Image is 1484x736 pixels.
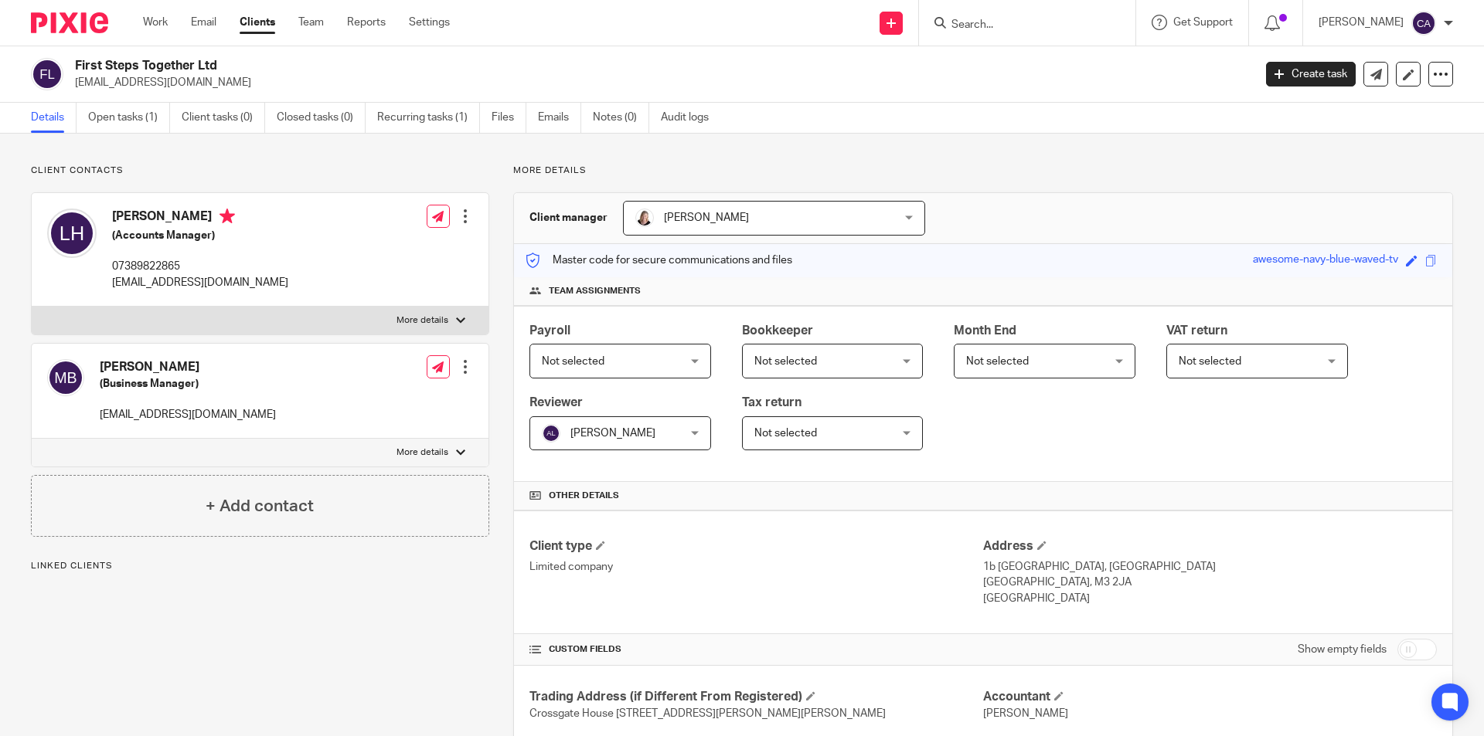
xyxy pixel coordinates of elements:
h4: Accountant [983,689,1437,705]
span: Not selected [966,356,1029,367]
h5: (Business Manager) [100,376,276,392]
p: Linked clients [31,560,489,572]
p: More details [397,446,448,459]
a: Audit logs [661,103,720,133]
a: Files [492,103,526,133]
a: Client tasks (0) [182,103,265,133]
p: 1b [GEOGRAPHIC_DATA], [GEOGRAPHIC_DATA] [983,559,1437,575]
span: Payroll [529,324,570,337]
a: Settings [409,15,450,30]
span: Other details [549,490,619,502]
span: VAT return [1166,324,1227,337]
h4: + Add contact [206,494,314,518]
p: Client contacts [31,164,489,177]
p: More details [513,164,1453,177]
img: K%20Garrattley%20headshot%20black%20top%20cropped.jpg [635,209,654,227]
a: Details [31,103,77,133]
h4: Client type [529,538,983,555]
a: Notes (0) [593,103,649,133]
a: Clients [240,15,275,30]
p: [EMAIL_ADDRESS][DOMAIN_NAME] [112,275,288,290]
h2: First Steps Together Ltd [75,58,1009,74]
a: Open tasks (1) [88,103,170,133]
span: Not selected [1179,356,1241,367]
a: Reports [347,15,386,30]
img: svg%3E [47,209,97,258]
p: Limited company [529,559,983,575]
h5: (Accounts Manager) [112,228,288,243]
span: Team assignments [549,285,641,297]
h3: Client manager [529,210,608,226]
p: [GEOGRAPHIC_DATA], M3 2JA [983,575,1437,590]
input: Search [950,19,1089,32]
h4: [PERSON_NAME] [112,209,288,228]
span: Not selected [754,428,817,439]
p: [EMAIL_ADDRESS][DOMAIN_NAME] [75,75,1243,90]
p: [EMAIL_ADDRESS][DOMAIN_NAME] [100,407,276,422]
a: Recurring tasks (1) [377,103,480,133]
span: Bookkeeper [742,324,813,337]
img: svg%3E [1411,11,1436,36]
a: Closed tasks (0) [277,103,366,133]
a: Email [191,15,216,30]
p: More details [397,314,448,327]
span: Get Support [1173,17,1233,28]
h4: CUSTOM FIELDS [529,643,983,656]
img: svg%3E [31,58,63,90]
p: Master code for secure communications and files [526,253,792,268]
i: Primary [220,209,235,224]
a: Team [298,15,324,30]
span: [PERSON_NAME] [570,428,655,439]
span: Reviewer [529,396,583,409]
span: Tax return [742,396,802,409]
p: [PERSON_NAME] [1319,15,1404,30]
p: [GEOGRAPHIC_DATA] [983,591,1437,606]
h4: [PERSON_NAME] [100,359,276,375]
a: Emails [538,103,581,133]
span: Month End [954,324,1016,337]
span: [PERSON_NAME] [983,708,1068,719]
div: awesome-navy-blue-waved-tv [1253,252,1398,270]
label: Show empty fields [1298,642,1387,657]
span: [PERSON_NAME] [664,212,749,223]
h4: Address [983,538,1437,555]
img: svg%3E [47,359,84,396]
a: Create task [1266,62,1356,86]
span: Crossgate House [STREET_ADDRESS][PERSON_NAME][PERSON_NAME] [529,708,886,719]
p: 07389822865 [112,259,288,274]
span: Not selected [754,356,817,367]
h4: Trading Address (if Different From Registered) [529,689,983,705]
img: Pixie [31,12,108,33]
a: Work [143,15,168,30]
img: svg%3E [542,424,560,443]
span: Not selected [542,356,604,367]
